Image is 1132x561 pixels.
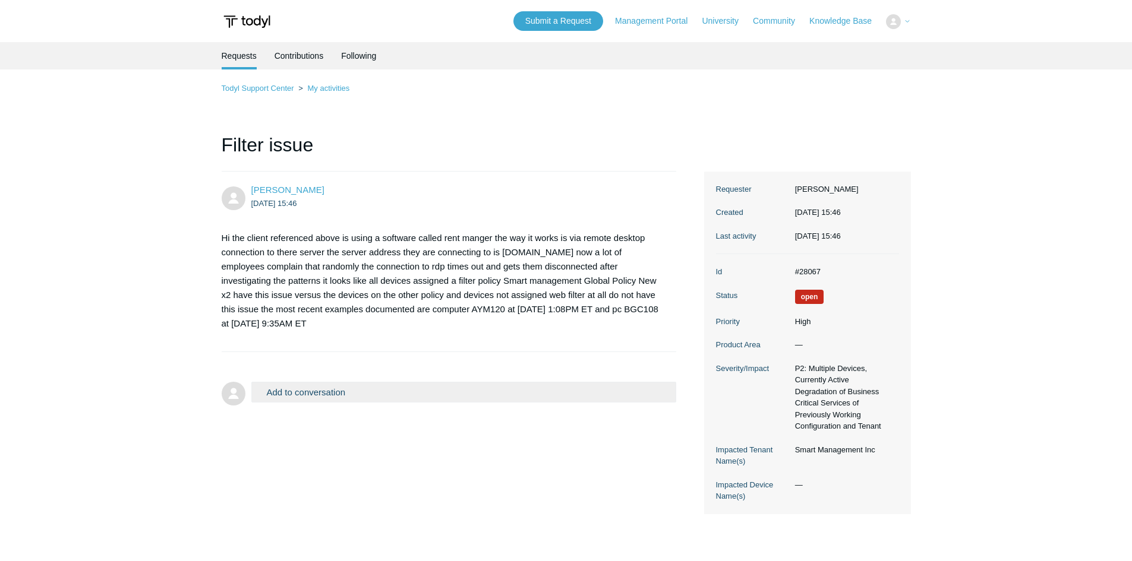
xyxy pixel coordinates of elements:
[222,42,257,69] li: Requests
[795,232,841,240] time: 2025-09-11T15:46:40+00:00
[795,208,841,217] time: 2025-09-11T15:46:40+00:00
[615,15,699,27] a: Management Portal
[789,266,899,278] dd: #28067
[251,185,324,195] span: Yuda yuda
[789,479,899,491] dd: —
[716,207,789,218] dt: Created
[716,444,789,467] dt: Impacted Tenant Name(s)
[716,316,789,328] dt: Priority
[789,363,899,432] dd: P2: Multiple Devices, Currently Active Degradation of Business Critical Services of Previously Wo...
[251,382,677,402] button: Add to conversation
[753,15,807,27] a: Community
[809,15,884,27] a: Knowledge Base
[716,290,789,302] dt: Status
[716,479,789,502] dt: Impacted Device Name(s)
[795,290,824,304] span: We are working on a response for you
[513,11,603,31] a: Submit a Request
[716,266,789,278] dt: Id
[789,339,899,351] dd: —
[789,316,899,328] dd: High
[222,231,665,331] p: Hi the client referenced above is using a software called rent manger the way it works is via rem...
[716,363,789,375] dt: Severity/Impact
[222,11,272,33] img: Todyl Support Center Help Center home page
[702,15,750,27] a: University
[716,230,789,242] dt: Last activity
[251,199,297,208] time: 2025-09-11T15:46:40Z
[296,84,349,93] li: My activities
[275,42,324,69] a: Contributions
[716,183,789,195] dt: Requester
[251,185,324,195] a: [PERSON_NAME]
[222,84,294,93] a: Todyl Support Center
[716,339,789,351] dt: Product Area
[307,84,349,93] a: My activities
[222,84,297,93] li: Todyl Support Center
[789,444,899,456] dd: Smart Management Inc
[789,183,899,195] dd: [PERSON_NAME]
[341,42,376,69] a: Following
[222,131,677,172] h1: Filter issue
